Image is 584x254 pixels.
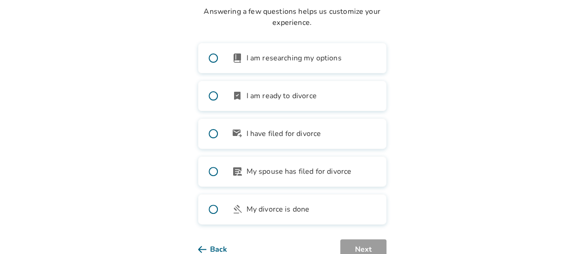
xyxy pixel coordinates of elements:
[232,90,243,101] span: bookmark_check
[232,53,243,64] span: book_2
[247,90,317,101] span: I am ready to divorce
[247,128,321,139] span: I have filed for divorce
[232,166,243,177] span: article_person
[247,53,342,64] span: I am researching my options
[232,204,243,215] span: gavel
[538,210,584,254] iframe: Chat Widget
[198,6,386,28] p: Answering a few questions helps us customize your experience.
[247,166,352,177] span: My spouse has filed for divorce
[247,204,310,215] span: My divorce is done
[232,128,243,139] span: outgoing_mail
